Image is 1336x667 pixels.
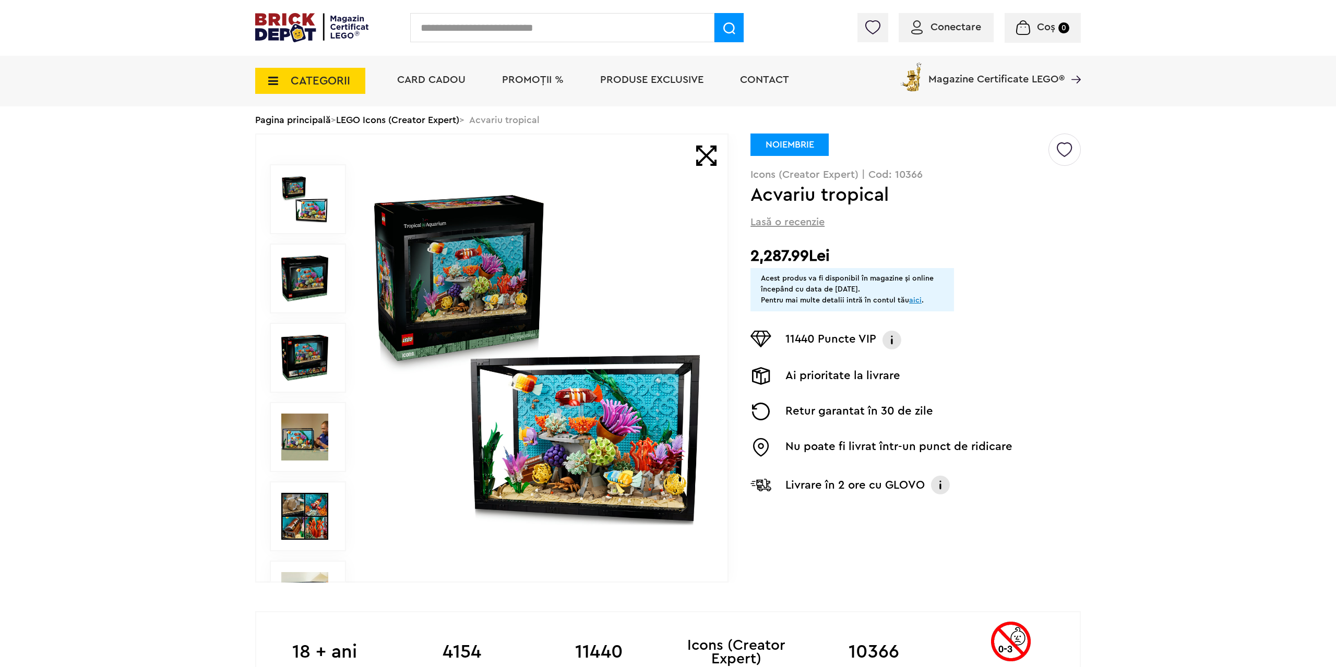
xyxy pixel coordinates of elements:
[291,75,350,87] span: CATEGORII
[256,638,393,666] b: 18 + ani
[750,403,771,420] img: Returnare
[785,477,925,493] p: Livrare în 2 ore cu GLOVO
[785,331,876,349] p: 11440 Puncte VIP
[740,75,789,85] a: Contact
[255,115,331,125] a: Pagina principală
[909,297,922,304] a: aici
[336,115,459,125] a: LEGO Icons (Creator Expert)
[750,134,829,156] div: NOIEMBRIE
[255,106,1081,134] div: > > Acvariu tropical
[928,60,1065,84] span: Magazine Certificate LEGO®
[600,75,703,85] a: Produse exclusive
[750,247,1081,265] h2: 2,287.99Lei
[785,438,1012,457] p: Nu poate fi livrat într-un punct de ridicare
[805,638,943,666] b: 10366
[750,478,771,491] img: Livrare Glovo
[750,367,771,385] img: Livrare
[1065,60,1081,71] a: Magazine Certificate LEGO®
[281,572,328,619] img: Seturi Lego LEGO 10366
[668,638,805,666] b: Icons (Creator Expert)
[930,475,951,495] img: Info livrare cu GLOVO
[531,638,668,666] b: 11440
[1037,22,1055,32] span: Coș
[393,638,531,666] b: 4154
[750,169,1081,180] p: Icons (Creator Expert) | Cod: 10366
[281,176,328,223] img: Acvariu tropical
[750,215,825,229] span: Lasă o recenzie
[750,186,1047,204] h1: Acvariu tropical
[281,414,328,460] img: Seturi Lego Acvariu tropical
[369,190,705,526] img: Acvariu tropical
[911,22,981,32] a: Conectare
[881,331,902,349] img: Info VIP
[281,493,328,540] img: LEGO Icons (Creator Expert) Acvariu tropical
[785,367,900,385] p: Ai prioritate la livrare
[761,273,944,306] div: Acest produs va fi disponibil în magazine și online începând cu data de [DATE]. Pentru mai multe ...
[281,334,328,381] img: Acvariu tropical LEGO 10366
[785,403,933,420] p: Retur garantat în 30 de zile
[281,255,328,302] img: Acvariu tropical
[1058,22,1069,33] small: 0
[931,22,981,32] span: Conectare
[750,438,771,457] img: Easybox
[502,75,564,85] a: PROMOȚII %
[397,75,466,85] a: Card Cadou
[750,331,771,347] img: Puncte VIP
